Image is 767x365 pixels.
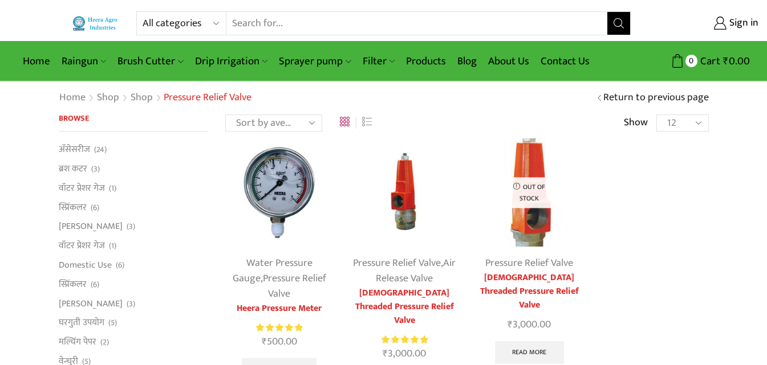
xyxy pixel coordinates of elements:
bdi: 500.00 [262,333,297,350]
a: [PERSON_NAME] [59,294,123,313]
a: Domestic Use [59,255,112,274]
span: ₹ [508,316,513,333]
span: 0 [685,55,697,67]
div: , [225,256,333,302]
span: (1) [109,183,116,194]
nav: Breadcrumb [59,91,251,105]
span: (3) [127,221,135,232]
a: Blog [452,48,482,75]
span: (3) [127,298,135,310]
a: Contact Us [535,48,595,75]
a: Water Pressure Gauge [233,255,313,287]
a: Home [59,91,86,105]
span: Browse [59,112,89,125]
span: ₹ [383,345,388,362]
span: ₹ [262,333,267,350]
a: Shop [96,91,120,105]
a: Read more about “Male Threaded Pressure Relief Valve” [495,341,565,364]
a: ब्रश कटर [59,159,87,179]
bdi: 3,000.00 [508,316,551,333]
a: Air Release Valve [376,255,456,287]
a: [DEMOGRAPHIC_DATA] Threaded Pressure Relief Valve [476,271,583,312]
a: अ‍ॅसेसरीज [59,143,90,159]
a: घरगुती उपयोग [59,313,104,333]
p: Out of stock [502,178,557,208]
span: Cart [697,54,720,69]
a: वॉटर प्रेशर गेज [59,236,105,256]
span: (3) [91,163,100,175]
a: Return to previous page [603,91,709,105]
span: Rated out of 5 [382,334,428,346]
a: Raingun [56,48,112,75]
button: Search button [607,12,630,35]
span: Sign in [727,16,758,31]
div: Rated 5.00 out of 5 [256,322,302,334]
span: Rated out of 5 [256,322,302,334]
span: (1) [109,240,116,252]
a: [DEMOGRAPHIC_DATA] Threaded Pressure Relief Valve [350,286,458,327]
div: Rated 5.00 out of 5 [382,334,428,346]
a: Drip Irrigation [189,48,273,75]
span: ₹ [723,52,729,70]
h1: Pressure Relief Valve [164,92,251,104]
span: (6) [91,202,99,214]
a: About Us [482,48,535,75]
img: Heera Pressure Meter [225,138,333,246]
a: 0 Cart ₹0.00 [642,51,750,72]
div: , [350,256,458,286]
a: Pressure Relief Valve [263,270,326,302]
a: Brush Cutter [112,48,189,75]
a: Heera Pressure Meter [225,302,333,315]
span: (5) [108,317,117,329]
span: (6) [116,260,124,271]
span: (24) [94,144,107,155]
select: Shop order [225,114,322,132]
a: स्प्रिंकलर [59,274,87,294]
a: Sign in [648,13,758,34]
a: Sprayer pump [273,48,356,75]
span: (2) [100,337,109,348]
bdi: 0.00 [723,52,750,70]
a: स्प्रिंकलर [59,198,87,217]
a: [PERSON_NAME] [59,217,123,236]
span: (6) [91,279,99,290]
img: Female threaded pressure relief valve [350,138,458,246]
span: Show [624,116,648,130]
a: Home [17,48,56,75]
bdi: 3,000.00 [383,345,426,362]
img: male threaded pressure relief valve [476,138,583,246]
a: Filter [357,48,400,75]
a: Pressure Relief Valve [485,255,573,272]
a: Pressure Relief Valve [353,255,441,272]
a: Shop [130,91,153,105]
a: मल्चिंग पेपर [59,333,96,352]
a: Products [400,48,452,75]
a: वॉटर प्रेशर गेज [59,178,105,198]
input: Search for... [226,12,607,35]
